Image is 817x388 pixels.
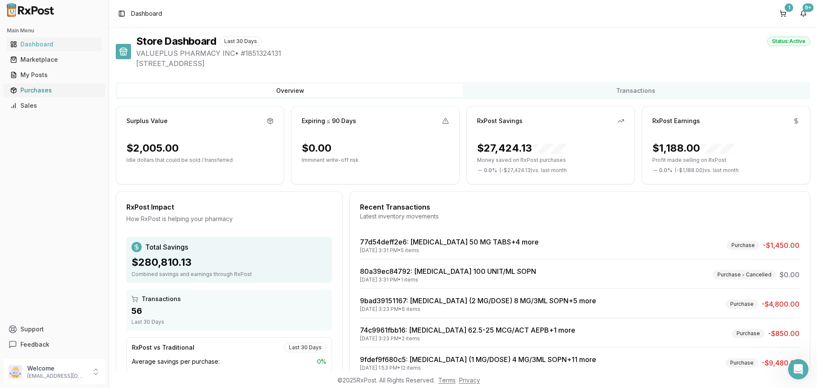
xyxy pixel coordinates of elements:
[126,141,179,155] div: $2,005.00
[360,326,575,334] a: 74c9961fbb16: [MEDICAL_DATA] 62.5-25 MCG/ACT AEPB+1 more
[360,355,596,364] a: 9fdef9f680c5: [MEDICAL_DATA] (1 MG/DOSE) 4 MG/3ML SOPN+11 more
[7,52,102,67] a: Marketplace
[3,83,105,97] button: Purchases
[3,337,105,352] button: Feedback
[360,276,536,283] div: [DATE] 3:31 PM • 1 items
[803,3,814,12] div: 9+
[360,212,800,221] div: Latest inventory movements
[117,84,463,98] button: Overview
[360,202,800,212] div: Recent Transactions
[7,83,102,98] a: Purchases
[785,3,793,12] div: 1
[317,357,326,366] span: 0 %
[732,329,765,338] div: Purchase
[126,202,332,212] div: RxPost Impact
[132,357,220,366] span: Average savings per purchase:
[136,58,810,69] span: [STREET_ADDRESS]
[776,7,790,20] button: 1
[768,328,800,339] span: -$850.00
[360,365,596,371] div: [DATE] 1:53 PM • 12 items
[7,67,102,83] a: My Posts
[131,256,327,269] div: $280,810.13
[27,364,86,373] p: Welcome
[10,55,98,64] div: Marketplace
[477,141,566,155] div: $27,424.13
[726,358,758,368] div: Purchase
[3,53,105,66] button: Marketplace
[136,48,810,58] span: VALUEPLUS PHARMACY INC • # 1851324131
[360,296,596,305] a: 9bad39151167: [MEDICAL_DATA] (2 MG/DOSE) 8 MG/3ML SOPN+5 more
[131,271,327,278] div: Combined savings and earnings through RxPost
[762,358,800,368] span: -$9,480.00
[126,157,274,164] p: Idle dollars that could be sold / transferred
[20,340,49,349] span: Feedback
[131,319,327,325] div: Last 30 Days
[10,40,98,49] div: Dashboard
[126,215,332,223] div: How RxPost is helping your pharmacy
[659,167,672,174] span: 0.0 %
[652,141,734,155] div: $1,188.00
[302,157,449,164] p: Imminent write-off risk
[9,365,22,379] img: User avatar
[10,86,98,95] div: Purchases
[675,167,739,174] span: ( - $1,188.00 ) vs. last month
[459,377,480,384] a: Privacy
[360,267,536,276] a: 80a39ec84792: [MEDICAL_DATA] 100 UNIT/ML SOPN
[7,37,102,52] a: Dashboard
[302,141,331,155] div: $0.00
[131,305,327,317] div: 56
[788,359,808,379] iframe: Intercom live chat
[27,373,86,379] p: [EMAIL_ADDRESS][DOMAIN_NAME]
[142,295,181,303] span: Transactions
[136,34,216,48] h1: Store Dashboard
[7,27,102,34] h2: Main Menu
[132,343,194,352] div: RxPost vs Traditional
[10,71,98,79] div: My Posts
[220,37,262,46] div: Last 30 Days
[3,99,105,112] button: Sales
[131,9,162,18] nav: breadcrumb
[7,98,102,113] a: Sales
[10,101,98,110] div: Sales
[797,7,810,20] button: 9+
[726,299,758,309] div: Purchase
[477,117,523,125] div: RxPost Savings
[284,343,326,352] div: Last 30 Days
[145,242,188,252] span: Total Savings
[727,241,760,250] div: Purchase
[762,299,800,309] span: -$4,800.00
[484,167,497,174] span: 0.0 %
[360,306,596,313] div: [DATE] 3:23 PM • 6 items
[652,157,800,164] p: Profit made selling on RxPost
[3,3,58,17] img: RxPost Logo
[131,9,162,18] span: Dashboard
[713,270,776,279] div: Purchase - Cancelled
[652,117,700,125] div: RxPost Earnings
[3,68,105,82] button: My Posts
[780,270,800,280] span: $0.00
[360,238,539,246] a: 77d54deff2e6: [MEDICAL_DATA] 50 MG TABS+4 more
[767,37,810,46] div: Status: Active
[3,37,105,51] button: Dashboard
[463,84,808,98] button: Transactions
[477,157,624,164] p: Money saved on RxPost purchases
[500,167,567,174] span: ( - $27,424.13 ) vs. last month
[3,322,105,337] button: Support
[360,335,575,342] div: [DATE] 3:23 PM • 2 items
[360,247,539,254] div: [DATE] 3:31 PM • 5 items
[126,117,168,125] div: Surplus Value
[763,240,800,250] span: -$1,450.00
[302,117,356,125] div: Expiring ≤ 90 Days
[438,377,456,384] a: Terms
